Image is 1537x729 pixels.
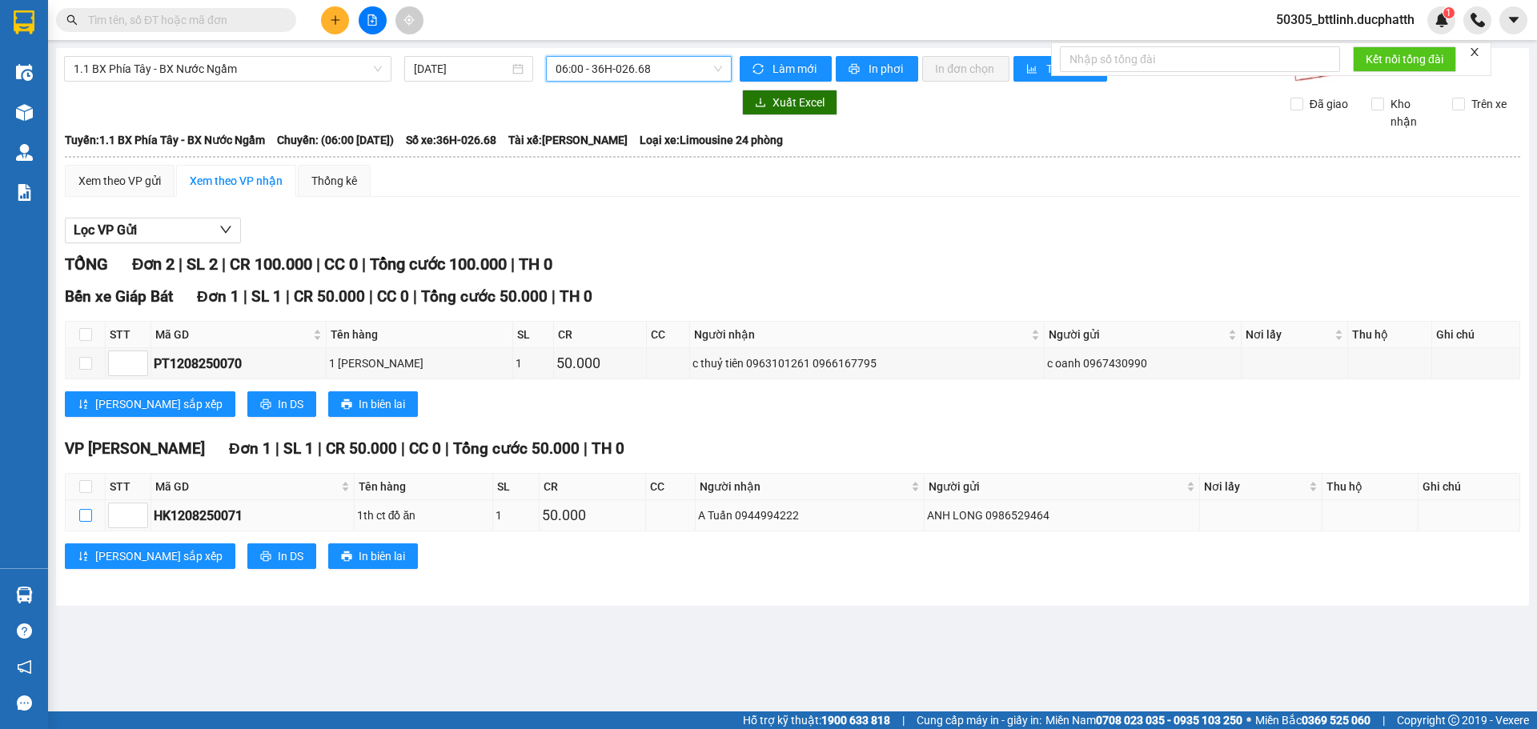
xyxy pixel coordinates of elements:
span: 50305_bttlinh.ducphatth [1263,10,1427,30]
div: ANH LONG 0986529464 [927,507,1197,524]
span: Decrease Value [130,363,147,375]
span: Tổng cước 50.000 [453,439,580,458]
span: sort-ascending [78,399,89,411]
span: sort-ascending [78,551,89,563]
span: Decrease Value [130,515,147,527]
span: In DS [278,547,303,565]
button: printerIn phơi [836,56,918,82]
button: printerIn biên lai [328,391,418,417]
span: | [1382,711,1385,729]
button: file-add [359,6,387,34]
span: TH 0 [592,439,624,458]
sup: 1 [1443,7,1455,18]
span: In biên lai [359,547,405,565]
span: CR 100.000 [230,254,312,274]
span: Đã giao [1303,95,1354,113]
span: down [134,517,144,527]
div: 1 [PERSON_NAME] [329,354,511,372]
span: SL 2 [187,254,218,274]
b: Tuyến: 1.1 BX Phía Tây - BX Nước Ngầm [65,134,265,146]
span: CC 0 [324,254,358,274]
span: bar-chart [1026,63,1040,76]
span: | [902,711,905,729]
span: Nơi lấy [1246,326,1331,343]
button: printerIn DS [247,543,316,569]
span: | [445,439,449,458]
span: download [755,97,766,110]
th: CC [646,474,696,500]
th: CR [554,322,647,348]
span: In DS [278,395,303,413]
span: close [1469,46,1480,58]
span: Tổng cước 100.000 [370,254,507,274]
img: warehouse-icon [16,104,33,121]
img: solution-icon [16,184,33,201]
span: Xuất Excel [773,94,825,111]
th: Ghi chú [1419,474,1520,500]
th: Tên hàng [355,474,493,500]
div: HK1208250071 [154,506,351,526]
span: TH 0 [519,254,552,274]
span: Đơn 1 [229,439,271,458]
strong: 1900 633 818 [821,714,890,727]
span: CR 50.000 [326,439,397,458]
span: question-circle [17,623,32,639]
span: | [316,254,320,274]
span: Increase Value [130,351,147,363]
span: In biên lai [359,395,405,413]
span: Kết nối tổng đài [1366,50,1443,68]
span: | [222,254,226,274]
span: caret-down [1507,13,1521,27]
span: sync [752,63,766,76]
div: c oanh 0967430990 [1047,354,1239,372]
td: PT1208250070 [151,348,327,379]
div: 1 [516,354,550,372]
button: syncLàm mới [740,56,832,82]
span: Mã GD [155,478,338,495]
span: | [401,439,405,458]
span: notification [17,659,32,675]
span: TH 0 [560,287,592,306]
span: Người gửi [1049,326,1226,343]
span: down [134,365,144,375]
strong: 0708 023 035 - 0935 103 250 [1096,714,1242,727]
th: SL [513,322,553,348]
span: aim [403,14,415,26]
span: 06:00 - 36H-026.68 [556,57,722,81]
span: CC 0 [377,287,409,306]
img: logo-vxr [14,10,34,34]
td: HK1208250071 [151,500,355,531]
span: | [275,439,279,458]
div: PT1208250070 [154,354,323,374]
span: Làm mới [773,60,819,78]
div: 50.000 [542,504,643,527]
span: search [66,14,78,26]
strong: 0369 525 060 [1302,714,1370,727]
img: phone-icon [1471,13,1485,27]
div: Thống kê [311,172,357,190]
div: A Tuấn 0944994222 [698,507,921,524]
span: | [179,254,183,274]
input: 12/08/2025 [414,60,509,78]
span: up [134,506,144,515]
span: Nơi lấy [1204,478,1306,495]
span: CC 0 [409,439,441,458]
button: printerIn DS [247,391,316,417]
input: Tìm tên, số ĐT hoặc mã đơn [88,11,277,29]
span: | [286,287,290,306]
span: TỔNG [65,254,108,274]
span: SL 1 [251,287,282,306]
span: Mã GD [155,326,310,343]
span: | [362,254,366,274]
span: | [584,439,588,458]
span: Chuyến: (06:00 [DATE]) [277,131,394,149]
input: Nhập số tổng đài [1060,46,1340,72]
span: Cung cấp máy in - giấy in: [917,711,1041,729]
span: SL 1 [283,439,314,458]
span: | [318,439,322,458]
th: STT [106,322,151,348]
img: warehouse-icon [16,587,33,603]
div: 1th ct đồ ăn [357,507,490,524]
span: copyright [1448,715,1459,726]
span: [PERSON_NAME] sắp xếp [95,395,223,413]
